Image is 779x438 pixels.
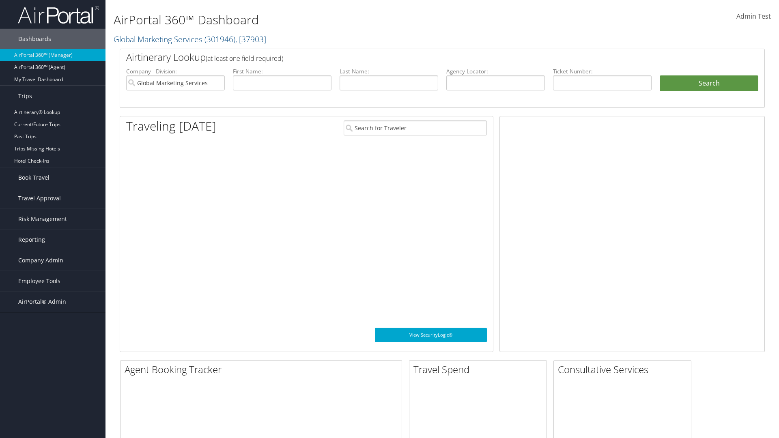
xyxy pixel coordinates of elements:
span: , [ 37903 ] [235,34,266,45]
h1: AirPortal 360™ Dashboard [114,11,552,28]
label: Ticket Number: [553,67,652,75]
span: ( 301946 ) [204,34,235,45]
label: Agency Locator: [446,67,545,75]
span: Company Admin [18,250,63,271]
a: View SecurityLogic® [375,328,487,342]
input: Search for Traveler [344,120,487,135]
span: Reporting [18,230,45,250]
span: Employee Tools [18,271,60,291]
span: (at least one field required) [206,54,283,63]
span: Admin Test [736,12,771,21]
span: Travel Approval [18,188,61,208]
h1: Traveling [DATE] [126,118,216,135]
a: Admin Test [736,4,771,29]
h2: Airtinerary Lookup [126,50,705,64]
label: Last Name: [340,67,438,75]
a: Global Marketing Services [114,34,266,45]
h2: Consultative Services [558,363,691,376]
span: AirPortal® Admin [18,292,66,312]
img: airportal-logo.png [18,5,99,24]
span: Trips [18,86,32,106]
label: First Name: [233,67,331,75]
span: Book Travel [18,167,49,188]
span: Risk Management [18,209,67,229]
button: Search [660,75,758,92]
h2: Travel Spend [413,363,547,376]
span: Dashboards [18,29,51,49]
label: Company - Division: [126,67,225,75]
h2: Agent Booking Tracker [125,363,402,376]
